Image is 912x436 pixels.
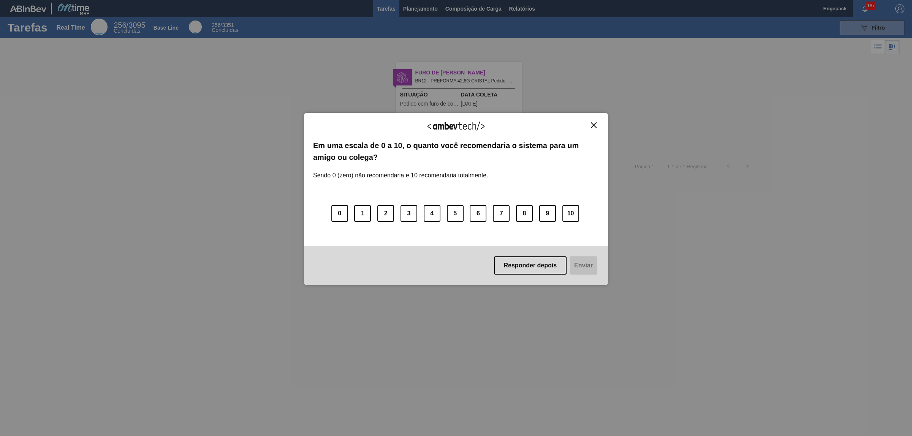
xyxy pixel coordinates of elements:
[427,122,484,131] img: Logo Ambevtech
[331,205,348,222] button: 0
[494,256,567,275] button: Responder depois
[562,205,579,222] button: 10
[447,205,464,222] button: 5
[591,122,597,128] img: Close
[313,163,488,179] label: Sendo 0 (zero) não recomendaria e 10 recomendaria totalmente.
[354,205,371,222] button: 1
[493,205,510,222] button: 7
[377,205,394,222] button: 2
[470,205,486,222] button: 6
[313,140,599,163] label: Em uma escala de 0 a 10, o quanto você recomendaria o sistema para um amigo ou colega?
[539,205,556,222] button: 9
[401,205,417,222] button: 3
[424,205,440,222] button: 4
[516,205,533,222] button: 8
[589,122,599,128] button: Close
